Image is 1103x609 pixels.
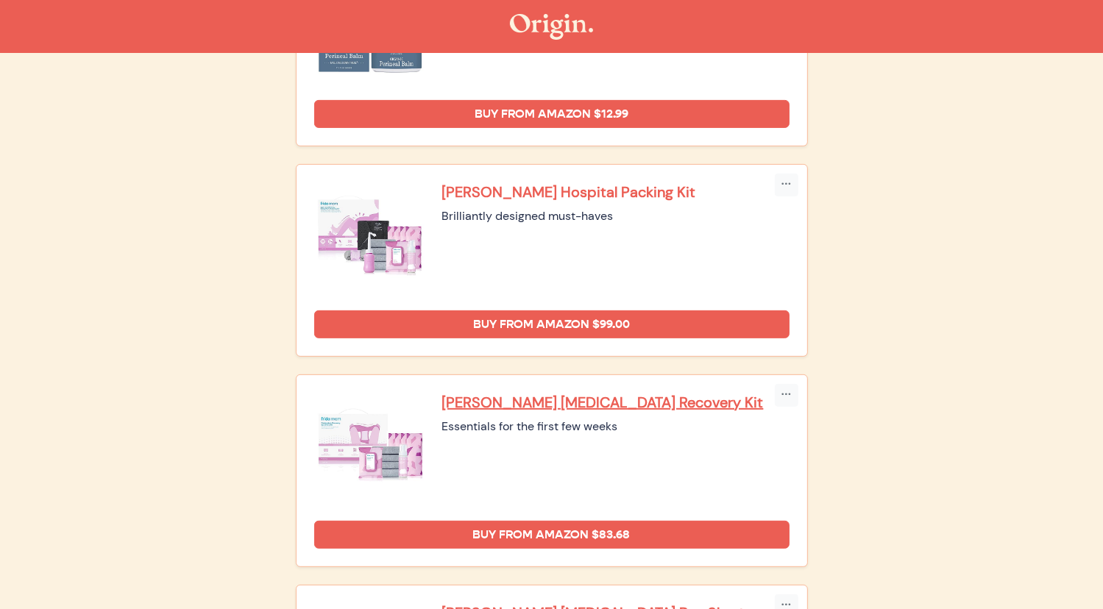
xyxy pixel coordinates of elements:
div: Brilliantly designed must-haves [442,207,790,225]
a: [PERSON_NAME] Hospital Packing Kit [442,182,790,202]
img: The Origin Shop [510,14,593,40]
a: Buy from Amazon $99.00 [314,310,790,338]
a: Buy from Amazon $83.68 [314,521,790,549]
a: Buy from Amazon $12.99 [314,100,790,128]
img: Frida Mom Postpartum Recovery Kit [314,393,425,503]
img: Frida Mom Hospital Packing Kit [314,182,425,293]
div: Essentials for the first few weeks [442,418,790,435]
a: [PERSON_NAME] [MEDICAL_DATA] Recovery Kit [442,393,790,412]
